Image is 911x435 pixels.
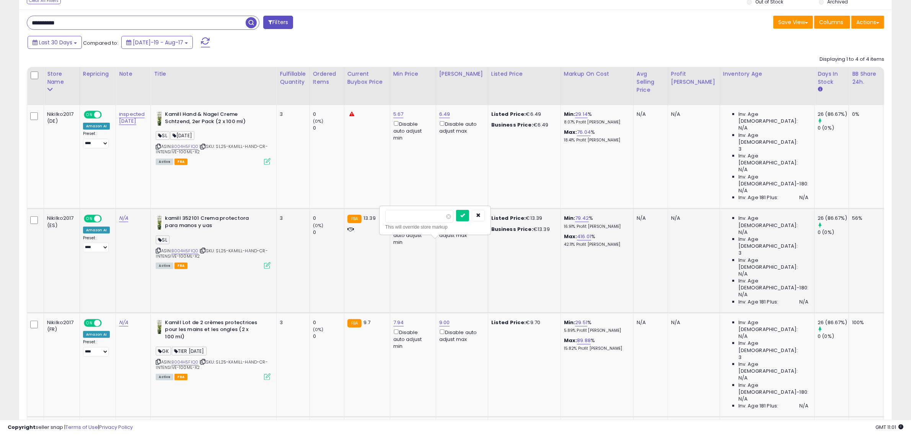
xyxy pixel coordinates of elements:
[738,111,808,125] span: Inv. Age [DEMOGRAPHIC_DATA]:
[491,215,555,222] div: €13.39
[738,257,808,271] span: Inv. Age [DEMOGRAPHIC_DATA]:
[738,403,779,409] span: Inv. Age 181 Plus:
[491,226,533,233] b: Business Price:
[564,319,627,333] div: %
[156,159,173,165] span: All listings currently available for purchase on Amazon
[818,319,849,326] div: 26 (86.67%)
[439,319,450,326] a: 9.00
[852,319,877,326] div: 100%
[313,326,324,333] small: (0%)
[814,16,850,29] button: Columns
[852,70,880,86] div: BB Share 24h.
[156,319,163,334] img: 31qIX61qNAL._SL40_.jpg
[671,111,714,118] div: N/A
[818,333,849,340] div: 0 (0%)
[818,111,849,118] div: 26 (86.67%)
[577,337,591,344] a: 89.88
[738,236,808,250] span: Inv. Age [DEMOGRAPHIC_DATA]:
[637,215,662,222] div: N/A
[85,216,94,222] span: ON
[156,359,268,370] span: | SKU: SL25-KAMILL-HAND-CR-INTENSIVE-100ML-X2
[818,86,822,93] small: Days In Stock.
[156,111,163,126] img: 31qIX61qNAL._SL40_.jpg
[738,153,808,166] span: Inv. Age [DEMOGRAPHIC_DATA]:
[671,319,714,326] div: N/A
[818,70,846,86] div: Days In Stock
[363,214,376,222] span: 13.39
[575,319,587,326] a: 29.51
[577,233,591,240] a: 416.01
[156,215,163,230] img: 31qIX61qNAL._SL40_.jpg
[99,424,133,431] a: Privacy Policy
[156,235,169,244] span: SL
[738,354,742,361] span: 3
[313,111,344,118] div: 0
[875,424,903,431] span: 2025-09-17 11:01 GMT
[313,319,344,326] div: 0
[100,112,112,118] span: OFF
[820,56,884,63] div: Displaying 1 to 4 of 4 items
[738,382,808,396] span: Inv. Age [DEMOGRAPHIC_DATA]-180:
[738,361,808,375] span: Inv. Age [DEMOGRAPHIC_DATA]:
[156,111,271,164] div: ASIN:
[156,374,173,380] span: All listings currently available for purchase on Amazon
[671,215,714,222] div: N/A
[313,125,344,131] div: 0
[564,129,627,143] div: %
[491,121,533,128] b: Business Price:
[564,337,577,344] b: Max:
[8,424,36,431] strong: Copyright
[439,328,482,343] div: Disable auto adjust max
[28,36,82,49] button: Last 30 Days
[393,319,404,326] a: 7.94
[47,111,74,125] div: Nikilko2017 (DE)
[852,111,877,118] div: 0%
[738,340,808,354] span: Inv. Age [DEMOGRAPHIC_DATA]:
[156,215,271,268] div: ASIN:
[83,331,110,338] div: Amazon AI
[83,123,110,130] div: Amazon AI
[119,110,145,125] a: inspected [DATE]
[313,118,324,124] small: (0%)
[491,319,555,326] div: €9.70
[85,320,94,326] span: ON
[738,146,742,153] span: 3
[83,235,110,253] div: Preset:
[491,226,555,233] div: €13.39
[738,278,808,291] span: Inv. Age [DEMOGRAPHIC_DATA]-180:
[818,125,849,131] div: 0 (0%)
[564,215,627,229] div: %
[723,70,811,78] div: Inventory Age
[154,70,273,78] div: Title
[119,319,128,326] a: N/A
[39,39,72,46] span: Last 30 Days
[83,227,110,234] div: Amazon AI
[738,229,748,236] span: N/A
[818,215,849,222] div: 26 (86.67%)
[738,396,748,403] span: N/A
[564,346,627,351] p: 15.82% Profit [PERSON_NAME]
[561,67,633,105] th: The percentage added to the cost of goods (COGS) that forms the calculator for Min & Max prices.
[313,229,344,236] div: 0
[564,233,577,240] b: Max:
[170,131,194,140] span: [DATE]
[83,70,112,78] div: Repricing
[491,111,555,118] div: €6.49
[439,110,450,118] a: 6.49
[738,166,748,173] span: N/A
[738,187,748,194] span: N/A
[119,214,128,222] a: N/A
[491,319,526,326] b: Listed Price:
[393,110,404,118] a: 5.67
[439,70,485,78] div: [PERSON_NAME]
[280,70,306,86] div: Fulfillable Quantity
[65,424,98,431] a: Terms of Use
[637,70,665,94] div: Avg Selling Price
[393,70,433,78] div: Min Price
[171,143,198,150] a: B004H5FIQ0
[564,328,627,333] p: 5.89% Profit [PERSON_NAME]
[263,16,293,29] button: Filters
[575,214,589,222] a: 79.42
[347,70,387,86] div: Current Buybox Price
[280,319,303,326] div: 3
